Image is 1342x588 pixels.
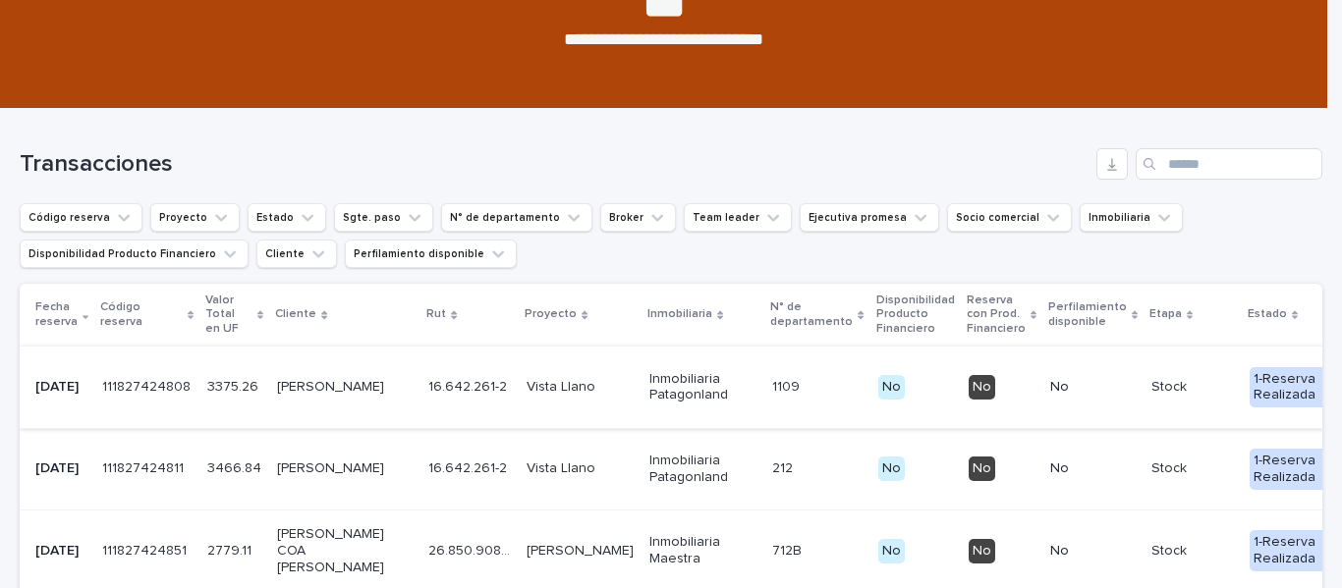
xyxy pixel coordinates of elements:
button: Socio comercial [947,203,1072,232]
button: Inmobiliaria [1080,203,1183,232]
button: Disponibilidad Producto Financiero [20,240,249,268]
p: 3466.84 [207,456,265,477]
p: 16.642.261-2 [428,456,511,477]
p: Cliente [275,303,316,325]
div: 1-Reserva Realizada [1250,530,1331,571]
div: No [878,456,905,481]
p: 212 [772,456,797,477]
p: 111827424851 [102,539,191,560]
button: Cliente [256,240,337,268]
p: 712B [772,539,806,560]
p: Código reserva [100,296,183,333]
p: 2779.11 [207,539,255,560]
p: 3375.26 [207,375,262,396]
p: Rut [426,303,446,325]
p: Inmobiliaria Patagonland [649,371,756,404]
h1: Transacciones [20,150,1089,179]
p: Disponibilidad Producto Financiero [876,290,955,340]
p: Proyecto [525,303,577,325]
p: No [1050,460,1136,477]
div: No [969,375,995,400]
p: Reserva con Prod. Financiero [967,290,1026,340]
p: N° de departamento [770,296,853,333]
p: 111827424808 [102,375,195,396]
div: No [878,375,905,400]
p: 16.642.261-2 [428,375,511,396]
p: 111827424811 [102,456,188,477]
p: No [1050,379,1136,396]
p: Fecha reserva [35,296,78,333]
button: Sgte. paso [334,203,433,232]
p: Vista Llano [527,460,634,477]
p: [PERSON_NAME] [527,543,634,560]
p: Stock [1151,543,1234,560]
p: Estado [1248,303,1287,325]
input: Search [1136,148,1322,180]
button: Proyecto [150,203,240,232]
button: Código reserva [20,203,142,232]
p: Vista Llano [527,379,634,396]
button: Estado [248,203,326,232]
button: Broker [600,203,676,232]
p: Inmobiliaria Patagonland [649,453,756,486]
p: [PERSON_NAME] [277,460,413,477]
div: No [969,456,995,481]
div: No [878,539,905,563]
p: Inmobiliaria Maestra [649,534,756,567]
p: [PERSON_NAME] COA [PERSON_NAME] [277,526,413,575]
p: Valor Total en UF [205,290,252,340]
button: N° de departamento [441,203,592,232]
p: [PERSON_NAME] [277,379,413,396]
p: [DATE] [35,460,86,477]
p: Stock [1151,460,1234,477]
p: No [1050,543,1136,560]
p: Etapa [1149,303,1182,325]
p: 1109 [772,375,804,396]
button: Team leader [684,203,792,232]
button: Perfilamiento disponible [345,240,517,268]
p: Inmobiliaria [647,303,712,325]
div: No [969,539,995,563]
div: 1-Reserva Realizada [1250,449,1331,490]
button: Ejecutiva promesa [800,203,939,232]
div: 1-Reserva Realizada [1250,367,1331,408]
p: Stock [1151,379,1234,396]
p: 26.850.908-9 [428,539,515,560]
p: Perfilamiento disponible [1048,296,1127,333]
p: [DATE] [35,379,86,396]
p: [DATE] [35,543,86,560]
